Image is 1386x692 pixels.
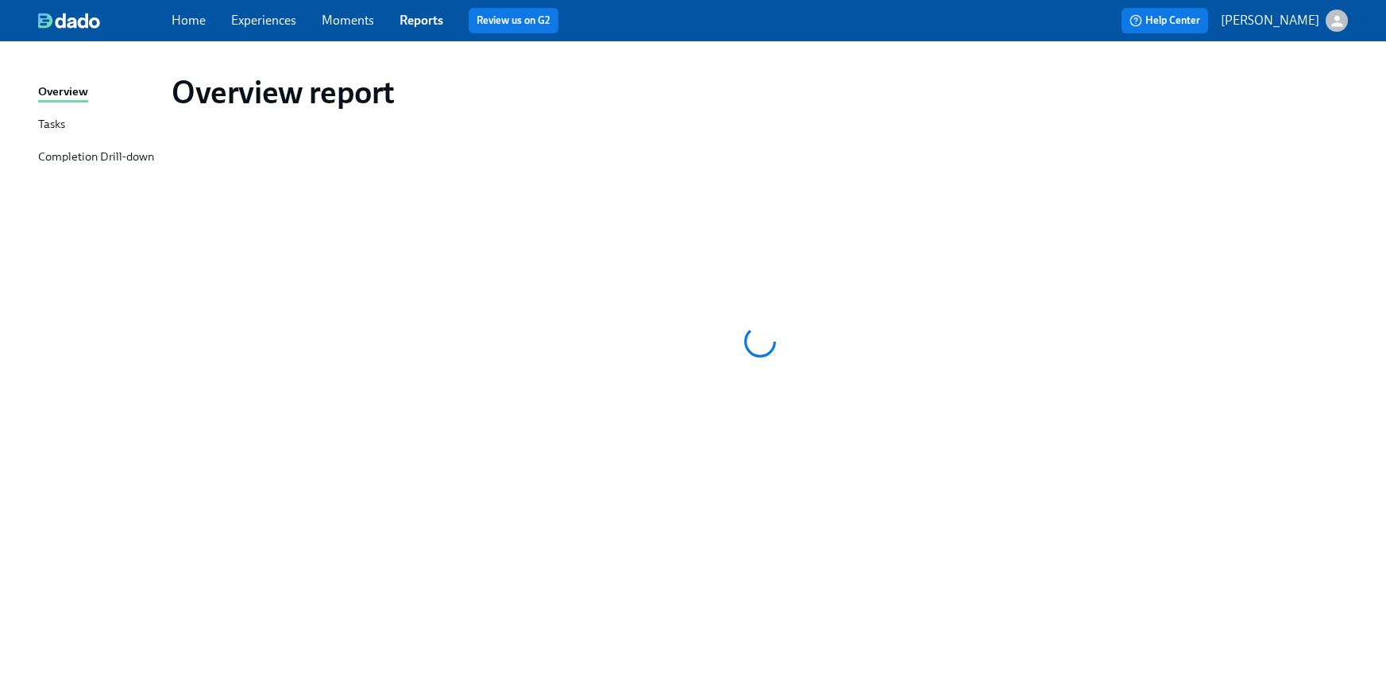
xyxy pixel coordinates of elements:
[38,13,100,29] img: dado
[400,13,443,28] a: Reports
[231,13,296,28] a: Experiences
[322,13,374,28] a: Moments
[38,83,88,102] div: Overview
[172,13,206,28] a: Home
[1221,10,1348,32] button: [PERSON_NAME]
[38,83,159,102] a: Overview
[172,73,395,111] h1: Overview report
[38,148,159,168] a: Completion Drill-down
[38,148,154,168] div: Completion Drill-down
[38,115,65,135] div: Tasks
[1129,13,1200,29] span: Help Center
[469,8,558,33] button: Review us on G2
[1122,8,1208,33] button: Help Center
[38,115,159,135] a: Tasks
[477,13,550,29] a: Review us on G2
[38,13,172,29] a: dado
[1221,12,1319,29] p: [PERSON_NAME]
